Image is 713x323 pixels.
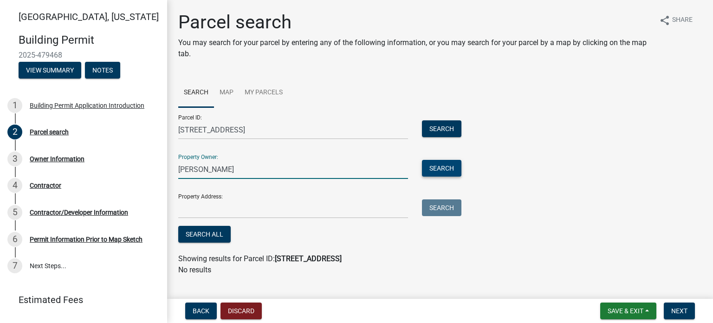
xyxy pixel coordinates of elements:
[85,62,120,79] button: Notes
[652,11,700,29] button: shareShare
[672,15,693,26] span: Share
[7,178,22,193] div: 4
[178,11,651,33] h1: Parcel search
[600,303,656,319] button: Save & Exit
[30,156,84,162] div: Owner Information
[422,120,461,137] button: Search
[19,67,81,74] wm-modal-confirm: Summary
[220,303,262,319] button: Discard
[7,125,22,139] div: 2
[19,62,81,79] button: View Summary
[608,307,643,315] span: Save & Exit
[178,78,214,108] a: Search
[7,205,22,220] div: 5
[7,258,22,273] div: 7
[19,51,149,59] span: 2025-479468
[178,264,702,276] p: No results
[178,37,651,59] p: You may search for your parcel by entering any of the following information, or you may search fo...
[30,182,61,189] div: Contractor
[671,307,687,315] span: Next
[30,102,144,109] div: Building Permit Application Introduction
[85,67,120,74] wm-modal-confirm: Notes
[185,303,217,319] button: Back
[214,78,239,108] a: Map
[193,307,209,315] span: Back
[7,152,22,166] div: 3
[422,160,461,177] button: Search
[239,78,288,108] a: My Parcels
[30,209,128,216] div: Contractor/Developer Information
[7,98,22,113] div: 1
[664,303,695,319] button: Next
[7,232,22,247] div: 6
[422,199,461,216] button: Search
[178,253,702,264] div: Showing results for Parcel ID:
[19,11,159,22] span: [GEOGRAPHIC_DATA], [US_STATE]
[275,254,342,263] strong: [STREET_ADDRESS]
[19,33,160,47] h4: Building Permit
[7,290,152,309] a: Estimated Fees
[659,15,670,26] i: share
[178,226,231,243] button: Search All
[30,236,143,243] div: Permit Information Prior to Map Sketch
[30,129,69,135] div: Parcel search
